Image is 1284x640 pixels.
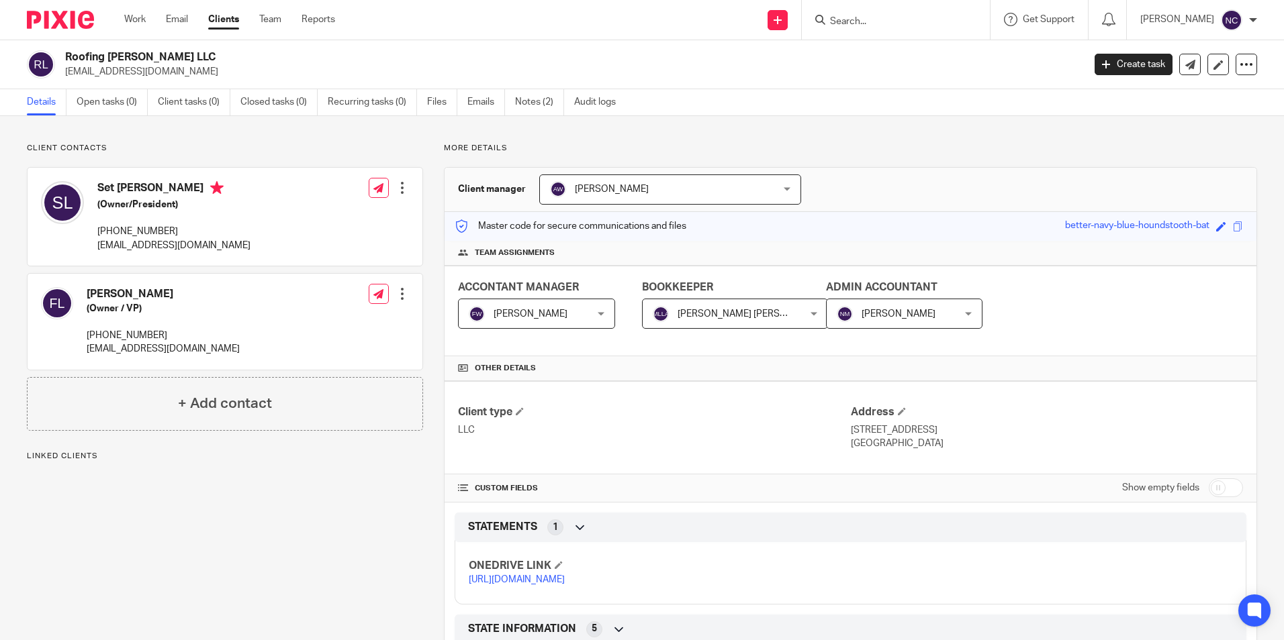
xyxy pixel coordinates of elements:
[1065,219,1209,234] div: better-navy-blue-houndstooth-bat
[210,181,224,195] i: Primary
[259,13,281,26] a: Team
[678,309,827,319] span: [PERSON_NAME] [PERSON_NAME]
[328,89,417,115] a: Recurring tasks (0)
[826,282,937,292] span: ADMIN ACCOUNTANT
[469,575,565,584] a: [URL][DOMAIN_NAME]
[97,181,250,198] h4: Set [PERSON_NAME]
[837,306,853,322] img: svg%3E
[851,423,1243,437] p: [STREET_ADDRESS]
[27,451,423,462] p: Linked clients
[124,13,146,26] a: Work
[1095,54,1173,75] a: Create task
[97,239,250,252] p: [EMAIL_ADDRESS][DOMAIN_NAME]
[1221,9,1242,31] img: svg%3E
[77,89,148,115] a: Open tasks (0)
[65,50,872,64] h2: Roofing [PERSON_NAME] LLC
[468,622,576,636] span: STATE INFORMATION
[851,437,1243,450] p: [GEOGRAPHIC_DATA]
[475,363,536,374] span: Other details
[87,287,240,301] h4: [PERSON_NAME]
[469,559,850,573] h4: ONEDRIVE LINK
[1023,15,1074,24] span: Get Support
[1140,13,1214,26] p: [PERSON_NAME]
[475,248,555,258] span: Team assignments
[27,11,94,29] img: Pixie
[467,89,505,115] a: Emails
[158,89,230,115] a: Client tasks (0)
[851,405,1243,419] h4: Address
[553,521,558,534] span: 1
[469,306,485,322] img: svg%3E
[240,89,318,115] a: Closed tasks (0)
[97,198,250,211] h5: (Owner/President)
[166,13,188,26] a: Email
[87,342,240,356] p: [EMAIL_ADDRESS][DOMAIN_NAME]
[302,13,335,26] a: Reports
[41,181,84,224] img: svg%3E
[458,423,850,437] p: LLC
[574,89,626,115] a: Audit logs
[458,405,850,419] h4: Client type
[444,143,1257,154] p: More details
[27,143,423,154] p: Client contacts
[65,65,1074,78] p: [EMAIL_ADDRESS][DOMAIN_NAME]
[550,181,566,197] img: svg%3E
[27,89,66,115] a: Details
[208,13,239,26] a: Clients
[642,282,713,292] span: BOOKKEEPER
[27,50,55,78] img: svg%3E
[862,309,935,319] span: [PERSON_NAME]
[829,16,950,28] input: Search
[458,483,850,494] h4: CUSTOM FIELDS
[178,393,272,414] h4: + Add contact
[87,302,240,315] h5: (Owner / VP)
[87,329,240,342] p: [PHONE_NUMBER]
[653,306,669,322] img: svg%3E
[592,622,597,635] span: 5
[97,225,250,238] p: [PHONE_NUMBER]
[455,219,686,233] p: Master code for secure communications and files
[1122,481,1199,494] label: Show empty fields
[494,309,567,319] span: [PERSON_NAME]
[427,89,457,115] a: Files
[458,182,526,196] h3: Client manager
[575,184,649,194] span: [PERSON_NAME]
[468,520,537,534] span: STATEMENTS
[458,282,579,292] span: ACCONTANT MANAGER
[515,89,564,115] a: Notes (2)
[41,287,73,319] img: svg%3E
